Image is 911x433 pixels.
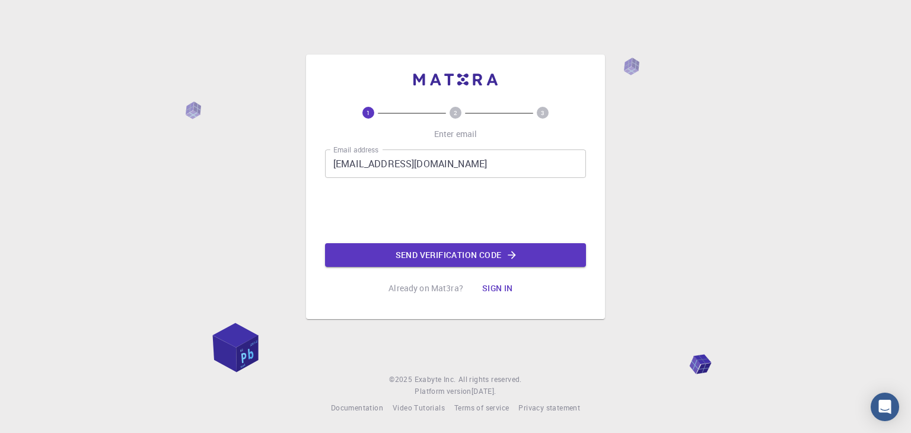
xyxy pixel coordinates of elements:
span: © 2025 [389,374,414,386]
span: Platform version [415,386,471,397]
button: Send verification code [325,243,586,267]
div: Open Intercom Messenger [871,393,899,421]
span: Terms of service [454,403,509,412]
a: Documentation [331,402,383,414]
p: Already on Mat3ra? [388,282,463,294]
a: Video Tutorials [393,402,445,414]
span: All rights reserved. [458,374,522,386]
a: Terms of service [454,402,509,414]
text: 2 [454,109,457,117]
text: 3 [541,109,544,117]
p: Enter email [434,128,477,140]
span: Exabyte Inc. [415,374,456,384]
iframe: reCAPTCHA [365,187,546,234]
label: Email address [333,145,378,155]
text: 1 [367,109,370,117]
a: Exabyte Inc. [415,374,456,386]
span: Privacy statement [518,403,580,412]
a: Privacy statement [518,402,580,414]
a: [DATE]. [472,386,496,397]
button: Sign in [473,276,523,300]
span: Video Tutorials [393,403,445,412]
span: [DATE] . [472,386,496,396]
span: Documentation [331,403,383,412]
